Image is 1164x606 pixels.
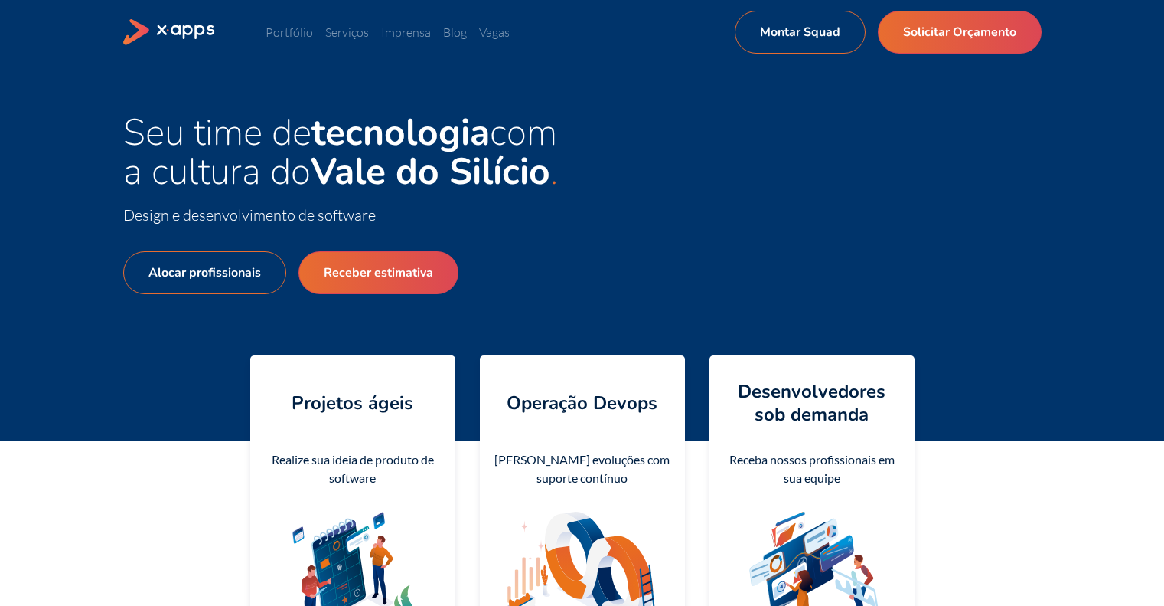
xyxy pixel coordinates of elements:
[262,450,443,487] div: Realize sua ideia de produto de software
[878,11,1042,54] a: Solicitar Orçamento
[123,205,376,224] span: Design e desenvolvimento de software
[381,25,431,40] a: Imprensa
[123,251,286,294] a: Alocar profissionais
[311,107,490,158] strong: tecnologia
[507,391,657,414] h4: Operação Devops
[298,251,458,294] a: Receber estimativa
[311,146,550,197] strong: Vale do Silício
[266,25,313,40] a: Portfólio
[479,25,510,40] a: Vagas
[722,380,902,426] h4: Desenvolvedores sob demanda
[123,107,557,197] span: Seu time de com a cultura do
[735,11,866,54] a: Montar Squad
[292,391,413,414] h4: Projetos ágeis
[325,25,369,40] a: Serviços
[722,450,902,487] div: Receba nossos profissionais em sua equipe
[443,25,467,40] a: Blog
[492,450,673,487] div: [PERSON_NAME] evoluções com suporte contínuo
